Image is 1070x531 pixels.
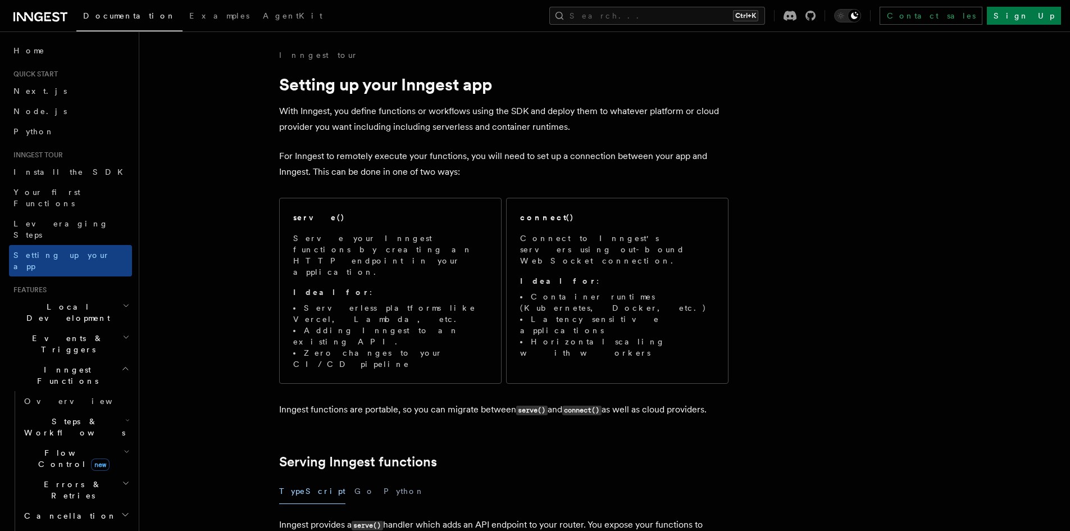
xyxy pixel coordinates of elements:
[987,7,1061,25] a: Sign Up
[91,459,110,471] span: new
[293,302,488,325] li: Serverless platforms like Vercel, Lambda, etc.
[9,328,132,360] button: Events & Triggers
[83,11,176,20] span: Documentation
[293,233,488,278] p: Serve your Inngest functions by creating an HTTP endpoint in your application.
[9,70,58,79] span: Quick start
[9,40,132,61] a: Home
[293,212,345,223] h2: serve()
[520,275,714,287] p: :
[13,251,110,271] span: Setting up your app
[20,506,132,526] button: Cancellation
[9,301,122,324] span: Local Development
[9,121,132,142] a: Python
[9,214,132,245] a: Leveraging Steps
[13,87,67,96] span: Next.js
[20,443,132,474] button: Flow Controlnew
[20,416,125,438] span: Steps & Workflows
[9,245,132,276] a: Setting up your app
[279,479,345,504] button: TypeScript
[520,336,714,358] li: Horizontal scaling with workers
[9,360,132,391] button: Inngest Functions
[549,7,765,25] button: Search...Ctrl+K
[562,406,602,415] code: connect()
[279,103,728,135] p: With Inngest, you define functions or workflows using the SDK and deploy them to whatever platfor...
[520,212,574,223] h2: connect()
[279,402,728,418] p: Inngest functions are portable, so you can migrate between and as well as cloud providers.
[9,101,132,121] a: Node.js
[880,7,982,25] a: Contact sales
[520,314,714,336] li: Latency sensitive applications
[13,107,67,116] span: Node.js
[9,333,122,355] span: Events & Triggers
[263,11,322,20] span: AgentKit
[9,297,132,328] button: Local Development
[293,347,488,370] li: Zero changes to your CI/CD pipeline
[384,479,425,504] button: Python
[256,3,329,30] a: AgentKit
[20,510,117,521] span: Cancellation
[20,474,132,506] button: Errors & Retries
[279,74,728,94] h1: Setting up your Inngest app
[20,391,132,411] a: Overview
[183,3,256,30] a: Examples
[20,411,132,443] button: Steps & Workflows
[13,188,80,208] span: Your first Functions
[13,167,130,176] span: Install the SDK
[293,325,488,347] li: Adding Inngest to an existing API.
[13,127,54,136] span: Python
[24,397,140,406] span: Overview
[834,9,861,22] button: Toggle dark mode
[520,233,714,266] p: Connect to Inngest's servers using out-bound WebSocket connection.
[516,406,548,415] code: serve()
[13,219,108,239] span: Leveraging Steps
[279,454,437,470] a: Serving Inngest functions
[279,148,728,180] p: For Inngest to remotely execute your functions, you will need to set up a connection between your...
[9,162,132,182] a: Install the SDK
[354,479,375,504] button: Go
[20,479,122,501] span: Errors & Retries
[13,45,45,56] span: Home
[189,11,249,20] span: Examples
[293,287,488,298] p: :
[9,182,132,214] a: Your first Functions
[279,49,358,61] a: Inngest tour
[293,288,370,297] strong: Ideal for
[733,10,758,21] kbd: Ctrl+K
[9,285,47,294] span: Features
[76,3,183,31] a: Documentation
[20,447,124,470] span: Flow Control
[9,151,63,160] span: Inngest tour
[352,521,383,530] code: serve()
[520,276,597,285] strong: Ideal for
[506,198,728,384] a: connect()Connect to Inngest's servers using out-bound WebSocket connection.Ideal for:Container ru...
[520,291,714,314] li: Container runtimes (Kubernetes, Docker, etc.)
[9,81,132,101] a: Next.js
[9,364,121,387] span: Inngest Functions
[279,198,502,384] a: serve()Serve your Inngest functions by creating an HTTP endpoint in your application.Ideal for:Se...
